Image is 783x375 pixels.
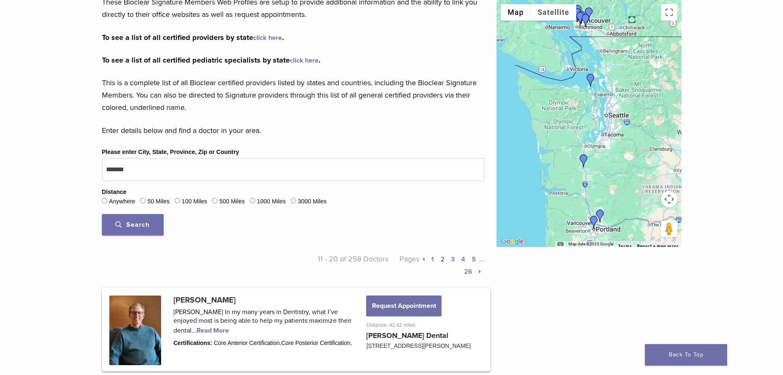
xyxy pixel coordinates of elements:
[582,7,596,21] div: Dr. Caroline Binuhe
[574,12,587,25] div: Dr. Scott Kollen
[109,197,135,206] label: Anywhere
[102,148,239,157] label: Please enter City, State, Province, Zip or Country
[461,255,465,263] a: 4
[557,241,563,247] button: Keyboard shortcuts
[568,242,613,246] span: Map data ©2025 Google
[102,188,127,197] legend: Distance
[115,221,150,229] span: Search
[451,255,455,263] a: 3
[388,253,484,277] p: Pages
[661,221,677,237] button: Drag Pegman onto the map to open Street View
[618,244,632,249] a: Terms (opens in new tab)
[464,268,472,276] a: 26
[102,77,484,114] p: This is a complete list of all Bioclear certified providers listed by states and countries, inclu...
[102,33,284,42] strong: To see a list of all certified providers by state .
[219,197,245,206] label: 500 Miles
[577,154,590,168] div: Dr. Dan Henricksen
[587,216,601,229] div: Benjamin Wang
[290,56,319,65] a: click here
[499,236,526,247] img: Google
[499,236,526,247] a: Open this area in Google Maps (opens a new window)
[661,191,677,207] button: Map camera controls
[479,254,484,263] span: …
[501,4,531,21] button: Show street map
[257,197,286,206] label: 1000 Miles
[148,197,170,206] label: 50 Miles
[441,255,444,263] a: 2
[571,8,584,21] div: Dr. Yanbin Xu
[102,124,484,137] p: Enter details below and find a doctor in your area.
[293,253,389,277] p: 11 - 20 of 258 Doctors
[366,296,441,316] button: Request Appointment
[645,344,727,366] a: Back To Top
[575,11,588,24] div: Dr. Maria Zanjanian
[253,34,282,42] a: click here
[579,14,592,27] div: Dr. Banita Mann
[661,4,677,21] button: Toggle fullscreen view
[472,255,476,263] a: 5
[182,197,207,206] label: 100 Miles
[584,74,597,87] div: Dr. Jim Cunnington
[298,197,327,206] label: 3000 Miles
[637,244,679,248] a: Report a map error
[102,214,164,235] button: Search
[102,56,321,65] strong: To see a list of all certified pediatric specialists by state .
[571,5,584,18] div: Dr. Leetty Huang
[594,210,607,223] div: Dr. Julie Chung-Ah Jang
[431,255,434,263] a: 1
[531,4,576,21] button: Show satellite imagery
